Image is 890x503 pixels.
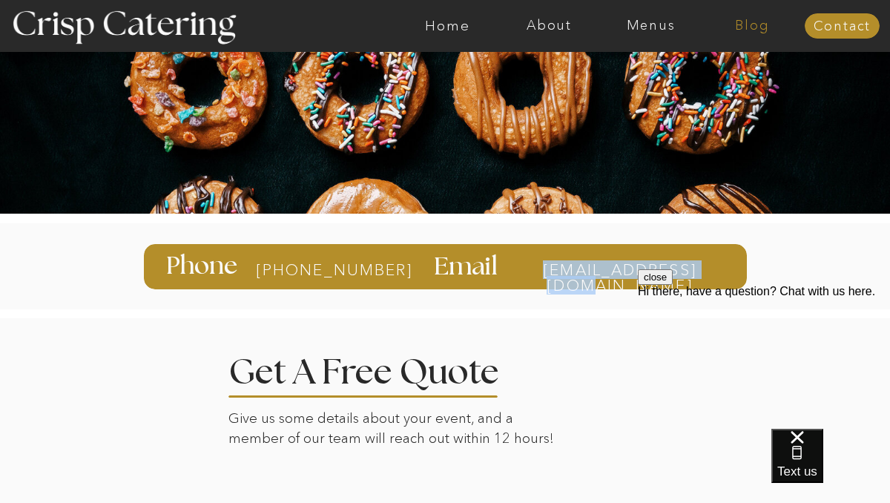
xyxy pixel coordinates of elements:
[498,19,600,33] a: About
[228,409,564,453] p: Give us some details about your event, and a member of our team will reach out within 12 hours!
[256,262,374,278] a: [PHONE_NUMBER]
[228,355,544,383] h2: Get A Free Quote
[805,19,880,34] a: Contact
[166,254,241,279] h3: Phone
[514,262,725,276] a: [EMAIL_ADDRESS][DOMAIN_NAME]
[702,19,803,33] a: Blog
[397,19,498,33] a: Home
[434,254,502,278] h3: Email
[600,19,702,33] a: Menus
[638,269,890,447] iframe: podium webchat widget prompt
[771,429,890,503] iframe: podium webchat widget bubble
